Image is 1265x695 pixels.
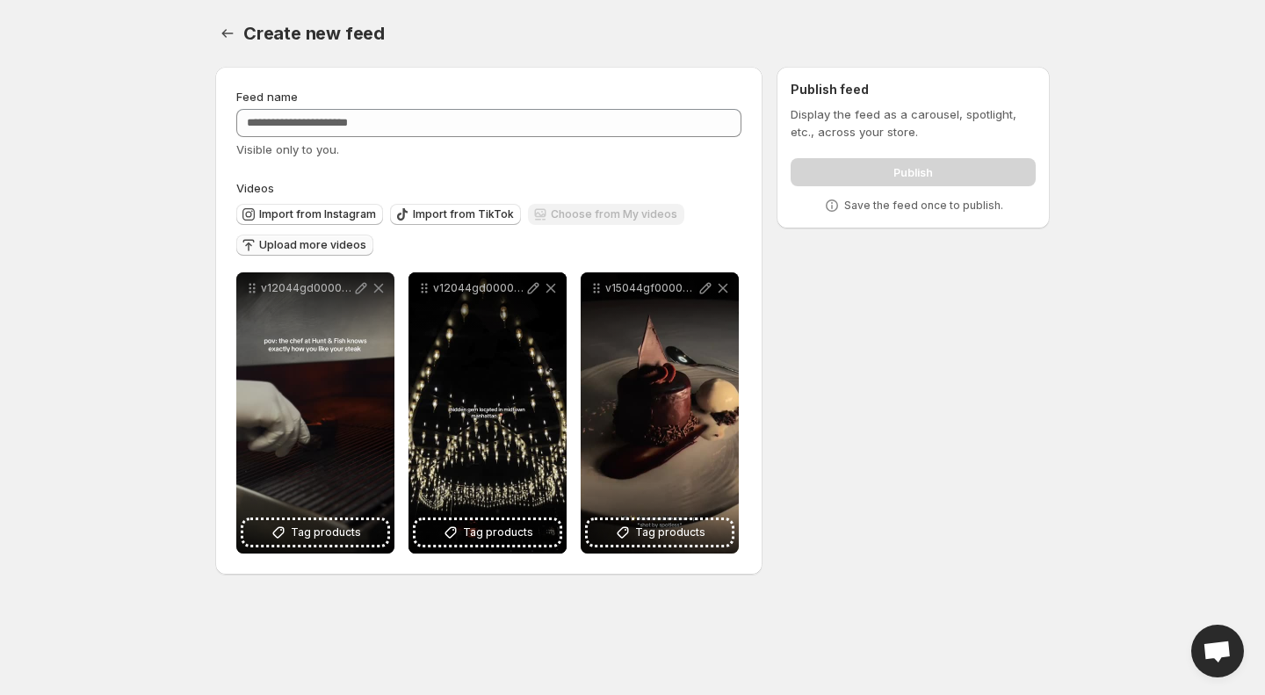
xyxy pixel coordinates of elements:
span: Videos [236,181,274,195]
h2: Publish feed [791,81,1036,98]
p: v15044gf0000d2k2h9vog65g26298ppg 2 [605,281,697,295]
p: Display the feed as a carousel, spotlight, etc., across your store. [791,105,1036,141]
button: Import from TikTok [390,204,521,225]
a: Open chat [1191,625,1244,677]
button: Settings [215,21,240,46]
span: Import from Instagram [259,207,376,221]
span: Create new feed [243,23,385,44]
div: v12044gd0000d2nl6kvog65rp05o2g6gTag products [408,272,567,554]
span: Tag products [463,524,533,541]
button: Tag products [416,520,560,545]
p: v12044gd0000d2nl6kvog65rp05o2g6g [433,281,524,295]
button: Upload more videos [236,235,373,256]
button: Tag products [243,520,387,545]
button: Import from Instagram [236,204,383,225]
span: Upload more videos [259,238,366,252]
p: Save the feed once to publish. [844,199,1003,213]
span: Import from TikTok [413,207,514,221]
span: Tag products [291,524,361,541]
div: v15044gf0000d2k2h9vog65g26298ppg 2Tag products [581,272,739,554]
span: Visible only to you. [236,142,339,156]
p: v12044gd0000d2nqflfog65imb9cpu1g [261,281,352,295]
button: Tag products [588,520,732,545]
span: Feed name [236,90,298,104]
span: Tag products [635,524,705,541]
div: v12044gd0000d2nqflfog65imb9cpu1gTag products [236,272,394,554]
